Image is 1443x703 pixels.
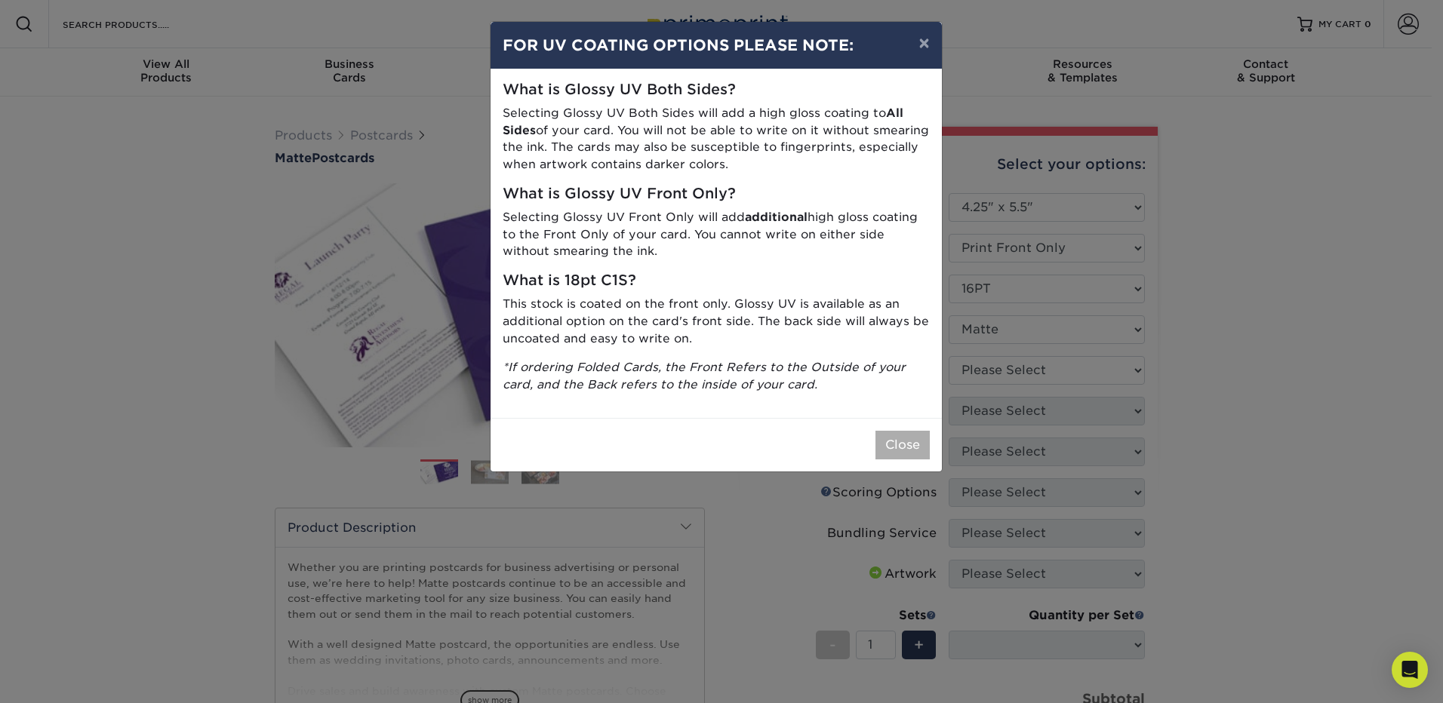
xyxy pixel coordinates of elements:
[503,296,930,347] p: This stock is coated on the front only. Glossy UV is available as an additional option on the car...
[503,105,930,173] p: Selecting Glossy UV Both Sides will add a high gloss coating to of your card. You will not be abl...
[503,106,903,137] strong: All Sides
[503,81,930,99] h5: What is Glossy UV Both Sides?
[503,209,930,260] p: Selecting Glossy UV Front Only will add high gloss coating to the Front Only of your card. You ca...
[503,272,930,290] h5: What is 18pt C1S?
[1392,652,1428,688] div: Open Intercom Messenger
[906,22,941,64] button: ×
[503,34,930,57] h4: FOR UV COATING OPTIONS PLEASE NOTE:
[503,186,930,203] h5: What is Glossy UV Front Only?
[745,210,808,224] strong: additional
[503,360,906,391] i: *If ordering Folded Cards, the Front Refers to the Outside of your card, and the Back refers to t...
[875,431,930,459] button: Close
